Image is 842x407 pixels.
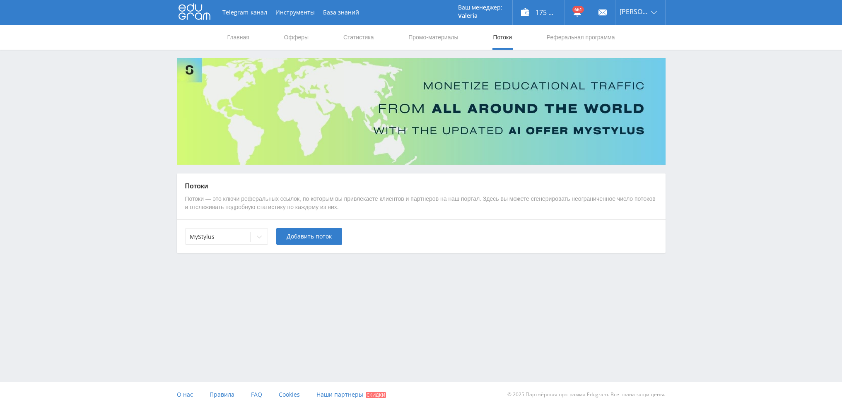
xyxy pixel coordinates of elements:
[177,390,193,398] span: О нас
[251,382,262,407] a: FAQ
[185,182,657,191] p: Потоки
[366,392,386,398] span: Скидки
[283,25,310,50] a: Офферы
[279,390,300,398] span: Cookies
[251,390,262,398] span: FAQ
[343,25,375,50] a: Статистика
[276,228,342,245] button: Добавить поток
[177,58,666,165] img: Banner
[185,195,657,211] p: Потоки — это ключи реферальных ссылок, по которым вы привлекаете клиентов и партнеров на наш порт...
[210,382,234,407] a: Правила
[408,25,459,50] a: Промо-материалы
[210,390,234,398] span: Правила
[177,382,193,407] a: О нас
[316,390,363,398] span: Наши партнеры
[620,8,649,15] span: [PERSON_NAME]
[492,25,513,50] a: Потоки
[425,382,665,407] div: © 2025 Партнёрская программа Edugram. Все права защищены.
[458,12,502,19] p: Valeria
[287,233,332,240] span: Добавить поток
[316,382,386,407] a: Наши партнеры Скидки
[458,4,502,11] p: Ваш менеджер:
[279,382,300,407] a: Cookies
[546,25,616,50] a: Реферальная программа
[227,25,250,50] a: Главная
